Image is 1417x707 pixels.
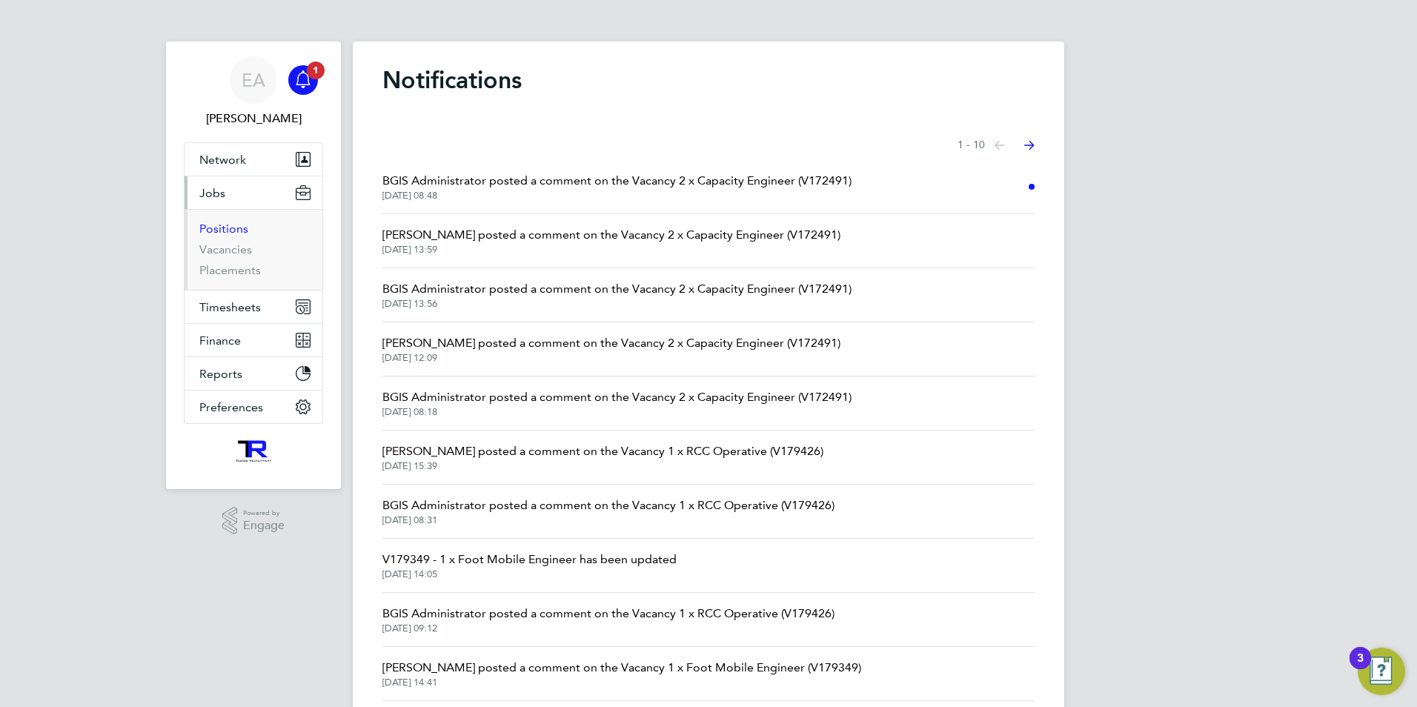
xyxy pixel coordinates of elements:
nav: Main navigation [166,42,341,489]
span: Powered by [243,507,285,520]
button: Reports [185,357,322,390]
span: BGIS Administrator posted a comment on the Vacancy 2 x Capacity Engineer (V172491) [382,280,852,298]
a: Placements [199,263,261,277]
div: 3 [1357,658,1364,677]
a: EA[PERSON_NAME] [184,56,323,127]
button: Timesheets [185,291,322,323]
span: 1 - 10 [958,138,985,153]
span: [DATE] 13:59 [382,244,840,256]
span: Network [199,153,246,167]
a: [PERSON_NAME] posted a comment on the Vacancy 1 x RCC Operative (V179426)[DATE] 15:39 [382,442,823,472]
button: Preferences [185,391,322,423]
span: [DATE] 08:31 [382,514,834,526]
button: Finance [185,324,322,356]
span: [DATE] 12:09 [382,352,840,364]
span: Jobs [199,186,225,200]
span: [DATE] 08:48 [382,190,852,202]
a: V179349 - 1 x Foot Mobile Engineer has been updated[DATE] 14:05 [382,551,677,580]
span: [DATE] 14:41 [382,677,861,688]
span: Finance [199,333,241,348]
span: [DATE] 14:05 [382,568,677,580]
a: [PERSON_NAME] posted a comment on the Vacancy 2 x Capacity Engineer (V172491)[DATE] 13:59 [382,226,840,256]
span: [PERSON_NAME] posted a comment on the Vacancy 1 x RCC Operative (V179426) [382,442,823,460]
a: Vacancies [199,242,252,256]
img: wearetecrec-logo-retina.png [233,439,274,462]
span: BGIS Administrator posted a comment on the Vacancy 2 x Capacity Engineer (V172491) [382,172,852,190]
span: 1 [307,62,325,79]
span: [PERSON_NAME] posted a comment on the Vacancy 1 x Foot Mobile Engineer (V179349) [382,659,861,677]
span: EA [242,70,265,90]
span: BGIS Administrator posted a comment on the Vacancy 1 x RCC Operative (V179426) [382,605,834,623]
h1: Notifications [382,65,1035,95]
span: [DATE] 08:18 [382,406,852,418]
a: BGIS Administrator posted a comment on the Vacancy 2 x Capacity Engineer (V172491)[DATE] 08:48 [382,172,852,202]
span: Reports [199,367,242,381]
a: [PERSON_NAME] posted a comment on the Vacancy 2 x Capacity Engineer (V172491)[DATE] 12:09 [382,334,840,364]
a: Positions [199,222,248,236]
button: Network [185,143,322,176]
button: Jobs [185,176,322,209]
span: [PERSON_NAME] posted a comment on the Vacancy 2 x Capacity Engineer (V172491) [382,334,840,352]
span: Preferences [199,400,263,414]
a: BGIS Administrator posted a comment on the Vacancy 1 x RCC Operative (V179426)[DATE] 08:31 [382,497,834,526]
a: BGIS Administrator posted a comment on the Vacancy 2 x Capacity Engineer (V172491)[DATE] 08:18 [382,388,852,418]
a: BGIS Administrator posted a comment on the Vacancy 1 x RCC Operative (V179426)[DATE] 09:12 [382,605,834,634]
span: Timesheets [199,300,261,314]
span: V179349 - 1 x Foot Mobile Engineer has been updated [382,551,677,568]
span: Engage [243,520,285,532]
a: Powered byEngage [222,507,285,535]
nav: Select page of notifications list [958,130,1035,160]
span: Ellis Andrew [184,110,323,127]
span: BGIS Administrator posted a comment on the Vacancy 2 x Capacity Engineer (V172491) [382,388,852,406]
a: BGIS Administrator posted a comment on the Vacancy 2 x Capacity Engineer (V172491)[DATE] 13:56 [382,280,852,310]
button: Open Resource Center, 3 new notifications [1358,648,1405,695]
span: [DATE] 15:39 [382,460,823,472]
a: [PERSON_NAME] posted a comment on the Vacancy 1 x Foot Mobile Engineer (V179349)[DATE] 14:41 [382,659,861,688]
span: [PERSON_NAME] posted a comment on the Vacancy 2 x Capacity Engineer (V172491) [382,226,840,244]
span: BGIS Administrator posted a comment on the Vacancy 1 x RCC Operative (V179426) [382,497,834,514]
a: 1 [288,56,318,104]
span: [DATE] 13:56 [382,298,852,310]
span: [DATE] 09:12 [382,623,834,634]
a: Go to home page [184,439,323,462]
div: Jobs [185,209,322,290]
